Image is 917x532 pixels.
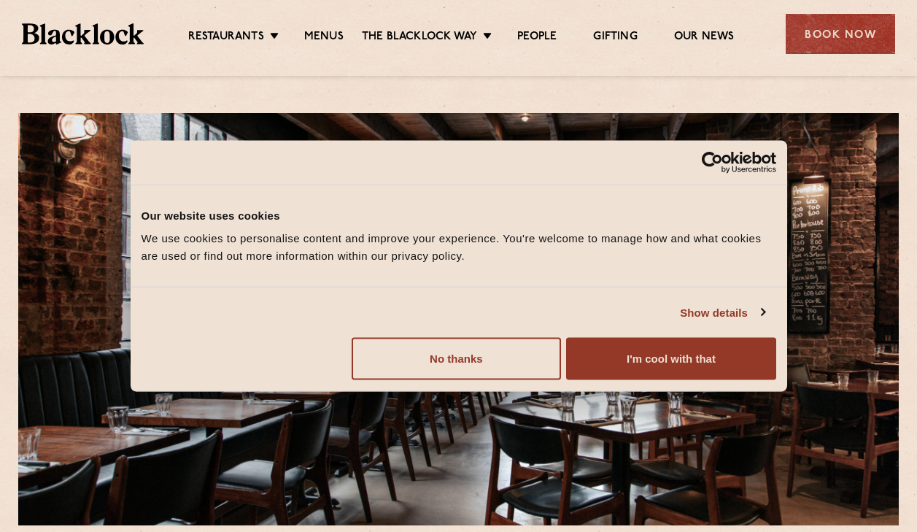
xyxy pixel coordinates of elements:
a: People [517,30,557,46]
a: Show details [680,304,765,321]
a: Our News [674,30,735,46]
div: We use cookies to personalise content and improve your experience. You're welcome to manage how a... [142,230,776,265]
img: BL_Textured_Logo-footer-cropped.svg [22,23,144,44]
a: Usercentrics Cookiebot - opens in a new window [649,151,776,173]
a: Menus [304,30,344,46]
a: The Blacklock Way [362,30,477,46]
div: Book Now [786,14,895,54]
div: Our website uses cookies [142,207,776,224]
button: No thanks [352,338,561,380]
button: I'm cool with that [566,338,775,380]
a: Restaurants [188,30,264,46]
a: Gifting [593,30,637,46]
